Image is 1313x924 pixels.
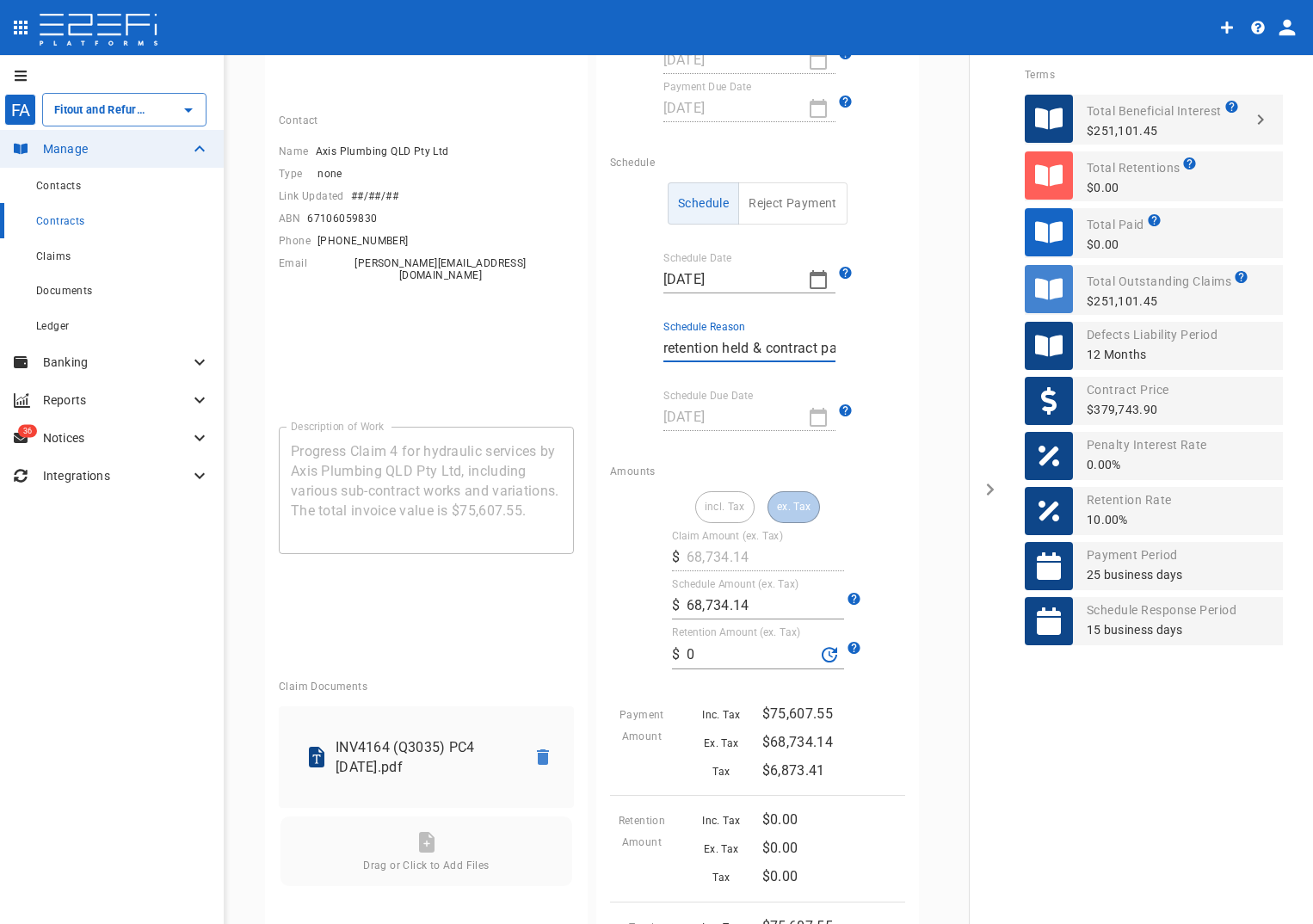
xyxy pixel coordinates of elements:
[1087,603,1236,617] span: Schedule Response Period
[1087,121,1239,141] p: $251,101.45
[762,732,905,752] p: $68,734.14
[762,810,905,829] p: $0.00
[279,257,307,269] span: Email
[619,815,666,848] span: Retention Amount
[1087,383,1169,397] span: Contract Price
[50,101,151,119] input: Fitout and Refurbish Pty Ltd UQ Bio Hub Project Trust Account
[1087,104,1222,118] span: Total Beneficial Interest
[293,727,526,787] div: INV4164 (Q3035) PC4 Aug 25.pdf
[712,766,730,778] span: Tax
[43,467,189,484] p: Integrations
[18,425,37,438] span: 36
[36,215,85,227] span: Contracts
[620,709,664,742] span: Payment Amount
[1087,510,1172,530] p: 10.00%
[176,98,200,122] button: Open
[702,709,740,721] span: Inc. Tax
[1087,292,1248,311] p: $251,101.45
[672,547,680,567] p: $
[363,859,489,872] span: Drag or Click to Add Files
[1087,161,1180,175] span: Total Retentions
[672,625,801,639] label: Retention Amount (ex. Tax)
[1087,548,1178,562] span: Payment Period
[303,163,358,185] button: none
[43,429,189,447] p: Notices
[663,319,745,334] label: Schedule Reason
[279,235,311,247] span: Phone
[311,230,416,252] button: [PHONE_NUMBER]
[610,465,656,477] span: Amounts
[307,213,377,225] span: 67106059830
[36,250,71,262] span: Claims
[316,145,449,157] span: Axis Plumbing QLD Pty Ltd
[279,681,367,693] span: Claim Documents
[1087,438,1207,452] span: Penalty Interest Rate
[279,815,574,888] div: Drag or Click to Add Files
[4,94,36,126] div: FA
[663,250,731,265] label: Schedule Date
[317,235,409,247] span: [PHONE_NUMBER]
[672,644,680,664] p: $
[336,737,512,777] p: INV4164 (Q3035) PC4 Aug 25.pdf
[43,140,189,157] p: Manage
[1087,620,1236,640] p: 15 business days
[279,168,303,180] span: Type
[668,182,739,225] button: Schedule
[291,419,385,434] label: Description of Work
[815,640,844,669] button: Recalculate Retention Amount
[704,737,739,749] span: Ex. Tax
[610,157,655,169] span: Schedule
[738,182,848,225] button: Reject Payment
[1087,345,1217,365] p: 12 Months
[1087,274,1231,288] span: Total Outstanding Claims
[279,114,318,126] span: Contact
[291,441,562,540] textarea: Progress Claim 4 for hydraulic services by Axis Plumbing QLD Pty Ltd, including various sub-contr...
[36,285,93,297] span: Documents
[351,190,398,202] span: ##/##/##
[279,145,309,157] span: Name
[1025,69,1055,81] span: Terms
[970,55,1011,924] button: open drawer
[762,838,905,858] p: $0.00
[663,80,752,95] label: Payment Due Date
[762,704,905,724] p: $75,607.55
[762,761,905,780] p: $6,873.41
[1087,328,1217,342] span: Defects Liability Period
[279,190,344,202] span: Link Updated
[309,140,456,163] button: Axis Plumbing QLD Pty Ltd
[1087,218,1144,231] span: Total Paid
[279,213,300,225] span: ABN
[663,388,753,403] label: Schedule Due Date
[672,595,680,615] p: $
[704,843,739,855] span: Ex. Tax
[36,320,69,332] span: Ledger
[672,576,799,591] label: Schedule Amount (ex. Tax)
[1087,565,1183,585] p: 25 business days
[702,815,740,827] span: Inc. Tax
[712,872,730,884] span: Tax
[668,182,848,225] div: Appraisal
[1087,235,1162,255] p: $0.00
[1087,493,1172,507] span: Retention Rate
[762,866,905,886] p: $0.00
[1087,400,1169,420] p: $379,743.90
[300,207,384,230] button: 67106059830
[43,354,189,371] p: Banking
[317,168,342,180] span: none
[1087,178,1197,198] p: $0.00
[314,257,567,281] span: [PERSON_NAME][EMAIL_ADDRESS][DOMAIN_NAME]
[36,180,81,192] span: Contacts
[1087,455,1207,475] p: 0.00%
[43,391,189,409] p: Reports
[344,185,405,207] button: ##/##/##
[672,528,783,543] label: Claim Amount (ex. Tax)
[307,252,574,286] button: [PERSON_NAME][EMAIL_ADDRESS][DOMAIN_NAME]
